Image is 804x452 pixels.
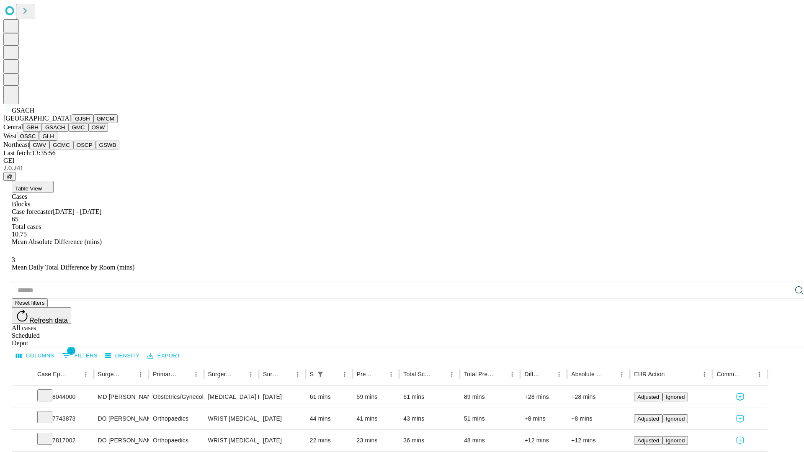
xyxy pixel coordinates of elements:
button: Export [145,349,183,362]
div: Orthopaedics [153,430,199,451]
div: 51 mins [464,408,516,429]
span: [GEOGRAPHIC_DATA] [3,115,72,122]
div: [DATE] [263,408,301,429]
div: 7817002 [37,430,90,451]
button: Sort [742,368,754,380]
div: Comments [716,371,741,378]
div: +28 mins [571,386,626,408]
button: Sort [434,368,446,380]
div: +12 mins [524,430,563,451]
button: Menu [698,368,710,380]
button: Menu [339,368,350,380]
button: GBH [23,123,42,132]
div: Surgeon Name [98,371,122,378]
button: Show filters [314,368,326,380]
button: Menu [506,368,518,380]
div: Case Epic Id [37,371,67,378]
button: Sort [541,368,553,380]
button: Density [103,349,142,362]
button: OSCP [73,141,96,149]
div: 22 mins [310,430,348,451]
button: GCMC [49,141,73,149]
button: Menu [190,368,202,380]
div: +12 mins [571,430,626,451]
button: Sort [68,368,80,380]
div: Surgery Date [263,371,279,378]
button: GSACH [42,123,68,132]
button: Reset filters [12,298,48,307]
button: Ignored [662,436,688,445]
div: Predicted In Room Duration [357,371,373,378]
button: Expand [16,412,29,426]
span: West [3,132,17,139]
button: GSWB [96,141,120,149]
button: GJSH [72,114,93,123]
span: 3 [12,256,15,263]
span: Case forecaster [12,208,53,215]
div: 44 mins [310,408,348,429]
button: Sort [233,368,245,380]
span: Ignored [666,416,685,422]
button: Adjusted [634,436,662,445]
span: Northeast [3,141,29,148]
button: Sort [178,368,190,380]
div: DO [PERSON_NAME] [PERSON_NAME] [98,408,144,429]
span: Reset filters [15,300,44,306]
div: 43 mins [403,408,456,429]
button: Menu [754,368,765,380]
span: Adjusted [637,416,659,422]
button: Sort [374,368,385,380]
button: Ignored [662,393,688,401]
div: Obstetrics/Gynecology [153,386,199,408]
button: Menu [135,368,147,380]
button: OSW [88,123,108,132]
div: 7743873 [37,408,90,429]
button: Table View [12,181,54,193]
div: +28 mins [524,386,563,408]
span: Ignored [666,437,685,444]
button: Menu [446,368,458,380]
div: 8044000 [37,386,90,408]
div: Absolute Difference [571,371,603,378]
div: DO [PERSON_NAME] [PERSON_NAME] [98,430,144,451]
div: Scheduled In Room Duration [310,371,314,378]
div: WRIST [MEDICAL_DATA] SURGERY RELEASE TRANSVERSE [MEDICAL_DATA] LIGAMENT [208,408,255,429]
span: Mean Daily Total Difference by Room (mins) [12,264,134,271]
div: 41 mins [357,408,395,429]
div: EHR Action [634,371,665,378]
div: 2.0.241 [3,164,801,172]
button: @ [3,172,16,181]
span: 1 [67,347,75,355]
div: 48 mins [464,430,516,451]
div: [DATE] [263,386,301,408]
div: Total Scheduled Duration [403,371,433,378]
div: GEI [3,157,801,164]
button: Sort [327,368,339,380]
div: 61 mins [403,386,456,408]
button: GMCM [93,114,118,123]
div: 59 mins [357,386,395,408]
div: Orthopaedics [153,408,199,429]
button: Expand [16,390,29,405]
div: [MEDICAL_DATA] FULGURATION OVIDUCTS [208,386,255,408]
button: Adjusted [634,414,662,423]
button: GLH [39,132,57,141]
button: Ignored [662,414,688,423]
div: Total Predicted Duration [464,371,494,378]
div: WRIST [MEDICAL_DATA] SURGERY RELEASE TRANSVERSE [MEDICAL_DATA] LIGAMENT [208,430,255,451]
div: +8 mins [524,408,563,429]
div: Difference [524,371,541,378]
div: 89 mins [464,386,516,408]
button: Select columns [14,349,57,362]
button: GWV [29,141,49,149]
span: Central [3,123,23,131]
button: Sort [604,368,616,380]
span: Total cases [12,223,41,230]
button: Menu [292,368,304,380]
div: 23 mins [357,430,395,451]
button: GMC [68,123,88,132]
div: [DATE] [263,430,301,451]
span: Adjusted [637,394,659,400]
button: OSSC [17,132,39,141]
button: Menu [80,368,92,380]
